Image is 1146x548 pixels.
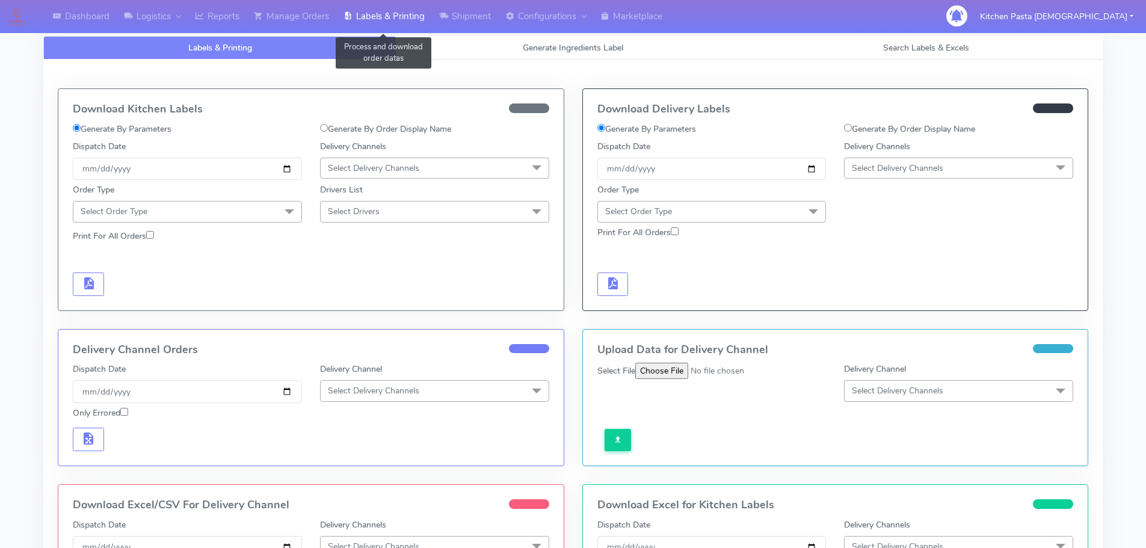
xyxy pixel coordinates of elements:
label: Print For All Orders [73,230,154,242]
span: Generate Ingredients Label [523,42,623,54]
span: Select Delivery Channels [328,385,419,396]
input: Only Errored [120,408,128,416]
label: Order Type [73,183,114,196]
label: Select File [597,365,635,377]
ul: Tabs [43,36,1103,60]
h4: Download Kitchen Labels [73,103,549,115]
button: Kitchen Pasta [DEMOGRAPHIC_DATA] [971,4,1142,29]
input: Generate By Order Display Name [844,124,852,132]
label: Order Type [597,183,639,196]
label: Drivers List [320,183,363,196]
label: Delivery Channel [320,363,382,375]
label: Delivery Channels [844,519,910,531]
label: Dispatch Date [597,140,650,153]
span: Labels & Printing [188,42,252,54]
h4: Upload Data for Delivery Channel [597,344,1074,356]
input: Print For All Orders [671,227,679,235]
h4: Delivery Channel Orders [73,344,549,356]
span: Select Drivers [328,206,380,217]
label: Delivery Channels [320,140,386,153]
label: Generate By Parameters [73,123,171,135]
span: Select Delivery Channels [852,385,943,396]
label: Print For All Orders [597,226,679,239]
label: Dispatch Date [597,519,650,531]
input: Generate By Parameters [597,124,605,132]
label: Dispatch Date [73,363,126,375]
label: Dispatch Date [73,519,126,531]
input: Generate By Parameters [73,124,81,132]
label: Generate By Order Display Name [844,123,975,135]
label: Delivery Channels [320,519,386,531]
span: Search Labels & Excels [883,42,969,54]
label: Generate By Order Display Name [320,123,451,135]
label: Dispatch Date [73,140,126,153]
h4: Download Delivery Labels [597,103,1074,115]
span: Select Order Type [605,206,672,217]
input: Generate By Order Display Name [320,124,328,132]
label: Delivery Channels [844,140,910,153]
label: Delivery Channel [844,363,906,375]
label: Only Errored [73,407,128,419]
span: Select Delivery Channels [852,162,943,174]
span: Select Delivery Channels [328,162,419,174]
label: Generate By Parameters [597,123,696,135]
h4: Download Excel/CSV For Delivery Channel [73,499,549,511]
span: Select Order Type [81,206,147,217]
h4: Download Excel for Kitchen Labels [597,499,1074,511]
input: Print For All Orders [146,231,154,239]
